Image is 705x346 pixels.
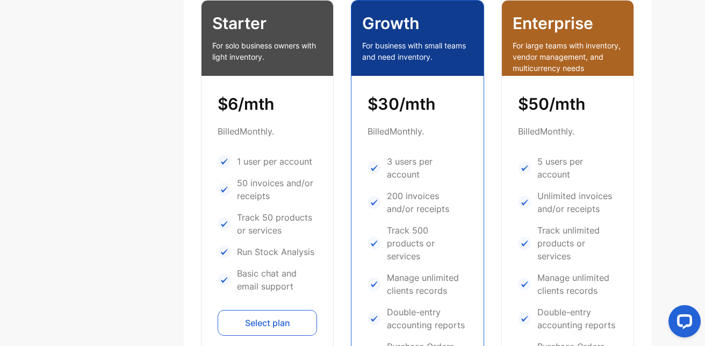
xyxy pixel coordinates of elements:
[218,310,317,336] button: Select plan
[537,224,617,263] p: Track unlimited products or services
[368,92,467,116] h1: $30/mth
[237,245,314,258] p: Run Stock Analysis
[218,125,317,138] p: Billed Monthly .
[237,155,312,168] p: 1 user per account
[518,92,617,116] h1: $50/mth
[237,176,317,202] p: 50 invoices and/or receipts
[513,40,623,74] p: For large teams with inventory, vendor management, and multicurrency needs
[387,155,467,181] p: 3 users per account
[387,271,467,297] p: Manage unlimited clients records
[387,189,467,215] p: 200 invoices and/or receipts
[362,11,472,36] p: Growth
[537,189,617,215] p: Unlimited invoices and/or receipts
[387,224,467,263] p: Track 500 products or services
[212,40,322,62] p: For solo business owners with light inventory.
[218,92,317,116] h1: $6/mth
[537,271,617,297] p: Manage unlimited clients records
[537,306,617,331] p: Double-entry accounting reports
[387,306,467,331] p: Double-entry accounting reports
[537,155,617,181] p: 5 users per account
[212,11,322,36] p: Starter
[237,211,317,237] p: Track 50 products or services
[362,40,472,62] p: For business with small teams and need inventory.
[518,125,617,138] p: Billed Monthly .
[660,301,705,346] iframe: LiveChat chat widget
[368,125,467,138] p: Billed Monthly .
[237,267,317,293] p: Basic chat and email support
[513,11,623,36] p: Enterprise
